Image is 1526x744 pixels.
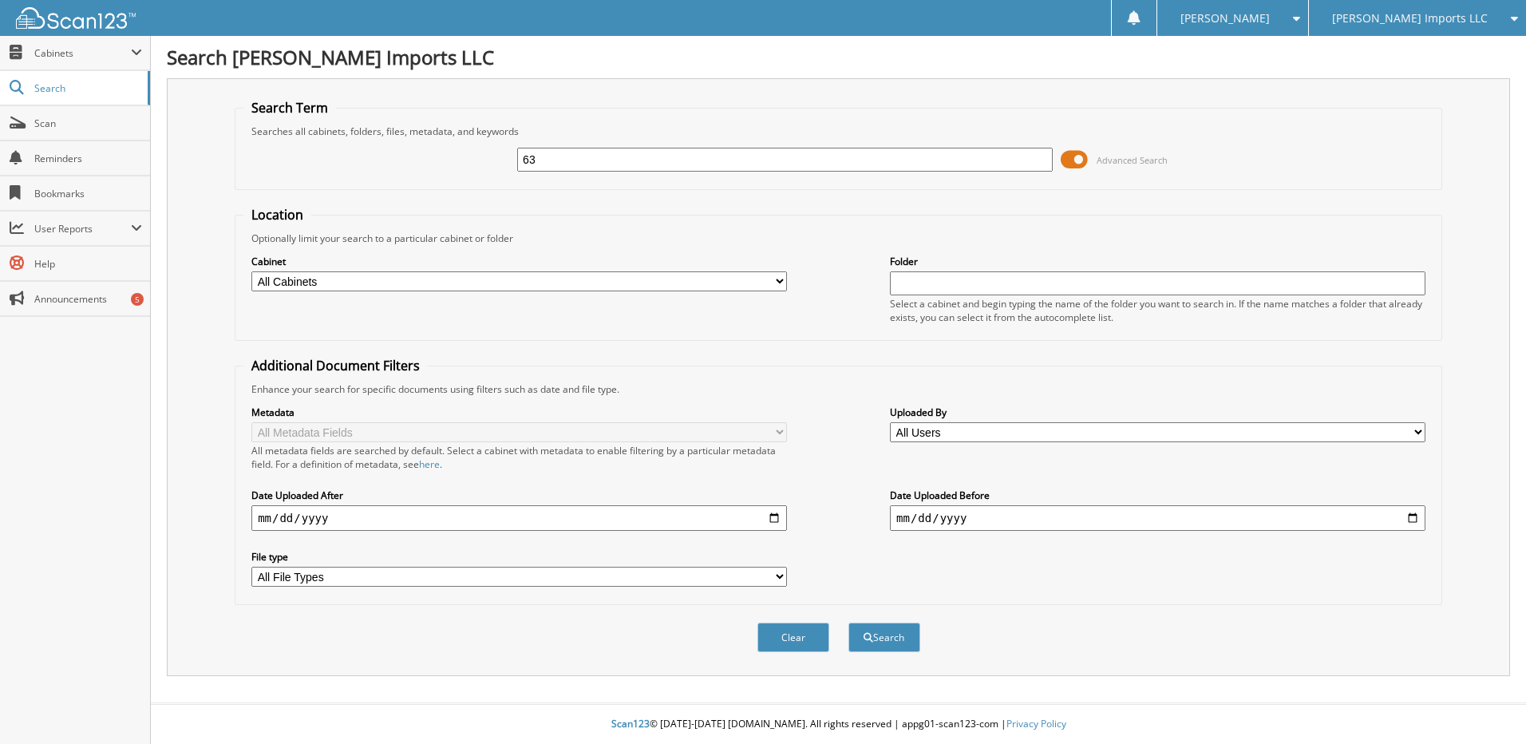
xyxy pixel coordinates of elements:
[1006,717,1066,730] a: Privacy Policy
[34,257,142,271] span: Help
[890,297,1425,324] div: Select a cabinet and begin typing the name of the folder you want to search in. If the name match...
[251,489,787,502] label: Date Uploaded After
[34,187,142,200] span: Bookmarks
[890,489,1425,502] label: Date Uploaded Before
[1180,14,1270,23] span: [PERSON_NAME]
[251,444,787,471] div: All metadata fields are searched by default. Select a cabinet with metadata to enable filtering b...
[34,152,142,165] span: Reminders
[243,382,1433,396] div: Enhance your search for specific documents using filters such as date and file type.
[167,44,1510,70] h1: Search [PERSON_NAME] Imports LLC
[890,255,1425,268] label: Folder
[243,232,1433,245] div: Optionally limit your search to a particular cabinet or folder
[890,406,1425,419] label: Uploaded By
[848,623,920,652] button: Search
[251,505,787,531] input: start
[1097,154,1168,166] span: Advanced Search
[243,125,1433,138] div: Searches all cabinets, folders, files, metadata, and keywords
[34,46,131,60] span: Cabinets
[16,7,136,29] img: scan123-logo-white.svg
[34,117,142,130] span: Scan
[34,222,131,235] span: User Reports
[890,505,1425,531] input: end
[243,206,311,224] legend: Location
[151,705,1526,744] div: © [DATE]-[DATE] [DOMAIN_NAME]. All rights reserved | appg01-scan123-com |
[419,457,440,471] a: here
[251,406,787,419] label: Metadata
[251,550,787,564] label: File type
[1446,667,1526,744] iframe: Chat Widget
[34,292,142,306] span: Announcements
[243,357,428,374] legend: Additional Document Filters
[34,81,140,95] span: Search
[757,623,829,652] button: Clear
[131,293,144,306] div: 5
[243,99,336,117] legend: Search Term
[251,255,787,268] label: Cabinet
[611,717,650,730] span: Scan123
[1332,14,1488,23] span: [PERSON_NAME] Imports LLC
